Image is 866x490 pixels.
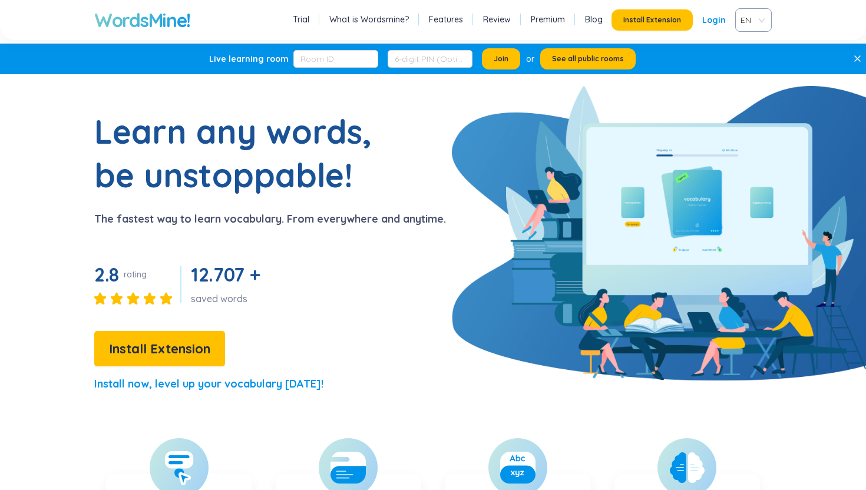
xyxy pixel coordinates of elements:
a: WordsMine! [94,8,190,32]
span: See all public rooms [552,54,624,64]
a: Blog [585,14,603,25]
h1: Learn any words, be unstoppable! [94,110,389,197]
button: Install Extension [94,331,225,366]
span: Join [494,54,508,64]
div: or [526,52,534,65]
a: Premium [531,14,565,25]
span: Install Extension [623,15,681,25]
a: Features [429,14,463,25]
span: 2.8 [94,263,119,286]
p: The fastest way to learn vocabulary. From everywhere and anytime. [94,211,446,227]
span: VIE [741,11,762,29]
a: Install Extension [94,344,225,356]
span: Install Extension [109,339,210,359]
a: Login [702,9,726,31]
span: 12.707 + [191,263,260,286]
input: 6-digit PIN (Optional) [388,50,472,68]
input: Room ID [293,50,378,68]
a: Trial [293,14,309,25]
button: Join [482,48,520,69]
p: Install now, level up your vocabulary [DATE]! [94,376,323,392]
a: Review [483,14,511,25]
button: Install Extension [612,9,693,31]
button: See all public rooms [540,48,636,69]
div: Live learning room [209,53,289,65]
a: What is Wordsmine? [329,14,409,25]
div: saved words [191,292,265,305]
div: rating [124,269,147,280]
